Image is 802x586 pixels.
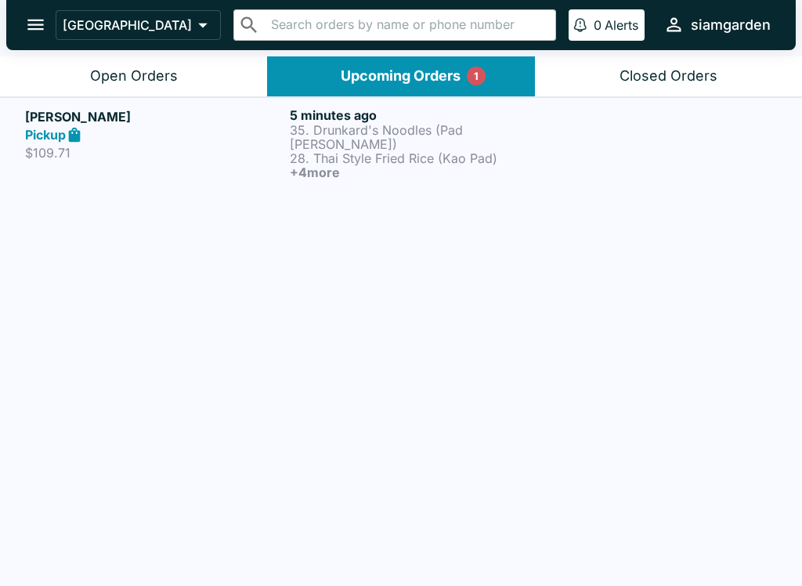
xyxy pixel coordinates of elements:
[290,123,548,151] p: 35. Drunkard's Noodles (Pad [PERSON_NAME])
[25,107,284,126] h5: [PERSON_NAME]
[63,17,192,33] p: [GEOGRAPHIC_DATA]
[56,10,221,40] button: [GEOGRAPHIC_DATA]
[620,67,717,85] div: Closed Orders
[25,145,284,161] p: $109.71
[341,67,461,85] div: Upcoming Orders
[657,8,777,42] button: siamgarden
[290,151,548,165] p: 28. Thai Style Fried Rice (Kao Pad)
[605,17,638,33] p: Alerts
[16,5,56,45] button: open drawer
[90,67,178,85] div: Open Orders
[266,14,549,36] input: Search orders by name or phone number
[290,107,548,123] h6: 5 minutes ago
[25,127,66,143] strong: Pickup
[594,17,601,33] p: 0
[474,68,479,84] p: 1
[290,165,548,179] h6: + 4 more
[691,16,771,34] div: siamgarden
